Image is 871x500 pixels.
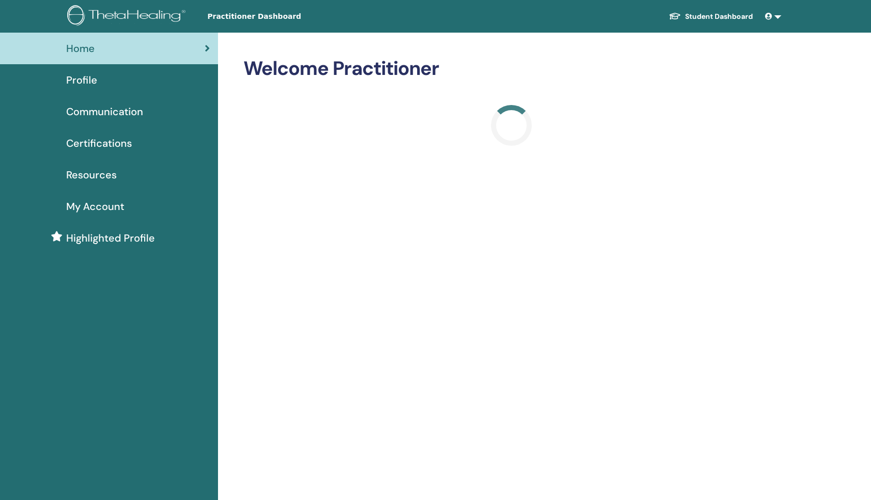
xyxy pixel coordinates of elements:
span: Highlighted Profile [66,230,155,246]
span: Home [66,41,95,56]
span: Communication [66,104,143,119]
span: Resources [66,167,117,182]
a: Student Dashboard [661,7,761,26]
img: logo.png [67,5,189,28]
span: Certifications [66,136,132,151]
span: My Account [66,199,124,214]
h2: Welcome Practitioner [243,57,780,81]
span: Profile [66,72,97,88]
span: Practitioner Dashboard [207,11,360,22]
img: graduation-cap-white.svg [669,12,681,20]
